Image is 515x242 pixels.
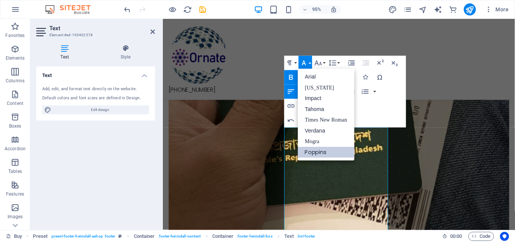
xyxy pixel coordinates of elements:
div: Font Family [298,69,354,160]
span: . footer-heimdall-content [158,232,201,241]
button: Icons [359,70,372,85]
button: Align Left [284,85,298,99]
p: Content [7,100,23,106]
span: . list-footer [297,232,315,241]
a: Arial [298,72,354,83]
button: reload [183,5,192,14]
a: Verdana [298,126,354,137]
i: Reload page [183,5,192,14]
button: pages [403,5,412,14]
a: Tahoma [298,104,354,115]
i: Commerce [449,5,457,14]
div: Default colors and font sizes are defined in Design. [42,95,149,102]
button: More [482,3,512,15]
button: Bold (Ctrl+B) [284,70,298,85]
span: . footer-heimdall-box [236,232,273,241]
button: Undo (Ctrl+Z) [284,113,298,128]
i: Design (Ctrl+Alt+Y) [388,5,397,14]
p: Tables [8,168,22,174]
i: This element is a customizable preset [118,234,122,238]
p: Features [6,191,24,197]
div: Add, edit, and format text directly on the website. [42,86,149,92]
button: Subscript [388,56,401,70]
i: Navigator [418,5,427,14]
button: undo [123,5,132,14]
button: Click here to leave preview mode and continue editing [168,5,177,14]
a: Times New Roman [298,115,354,126]
button: Insert Link [284,99,298,113]
i: On resize automatically adjust zoom level to fit chosen device. [330,6,337,13]
button: publish [464,3,476,15]
button: Code [468,232,494,241]
i: Publish [465,5,474,14]
button: save [198,5,207,14]
a: Georgia [298,83,354,94]
i: Save (Ctrl+S) [198,5,207,14]
a: Poppins [298,147,354,158]
img: Editor Logo [43,5,100,14]
a: Impact [298,93,354,104]
button: design [388,5,397,14]
h2: Text [49,25,155,32]
h6: Session time [442,232,462,241]
button: Increase Indent [345,56,358,70]
span: Edit design [54,105,147,114]
button: Paragraph Format [284,56,298,70]
i: AI Writer [434,5,442,14]
button: Font Size [313,56,326,70]
button: Edit design [42,105,149,114]
span: Click to select. Double-click to edit [33,232,48,241]
span: Click to select. Double-click to edit [212,232,233,241]
span: : [455,233,457,239]
h4: Text [36,45,96,60]
button: Line Height [327,56,341,70]
button: Ordered List [358,85,372,99]
span: 00 00 [450,232,462,241]
button: Ordered List [372,85,377,99]
button: Decrease Indent [359,56,372,70]
h4: Text [36,66,155,80]
p: Images [8,214,23,220]
span: . preset-footer-heimdall-ashop .footer [51,232,115,241]
p: Favorites [5,32,25,39]
button: commerce [449,5,458,14]
p: Elements [6,55,25,61]
span: Click to select. Double-click to edit [284,232,294,241]
nav: breadcrumb [33,232,315,241]
span: Click to select. Double-click to edit [134,232,155,241]
p: Columns [6,78,25,84]
button: Superscript [373,56,387,70]
button: Usercentrics [500,232,509,241]
button: navigator [418,5,428,14]
button: Special Characters [373,70,386,85]
i: Undo: Change text (Ctrl+Z) [123,5,132,14]
span: More [485,6,509,13]
button: Font Family [299,56,312,70]
h3: Element #ed-193402578 [49,32,140,39]
button: text_generator [434,5,443,14]
p: Accordion [5,146,26,152]
h6: 95% [311,5,323,14]
p: Boxes [9,123,21,129]
i: Pages (Ctrl+Alt+S) [403,5,412,14]
a: Click to cancel selection. Double-click to open Pages [6,232,22,241]
h4: Style [96,45,155,60]
a: Mogra [298,136,354,147]
span: Code [472,232,490,241]
button: 95% [299,5,326,14]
